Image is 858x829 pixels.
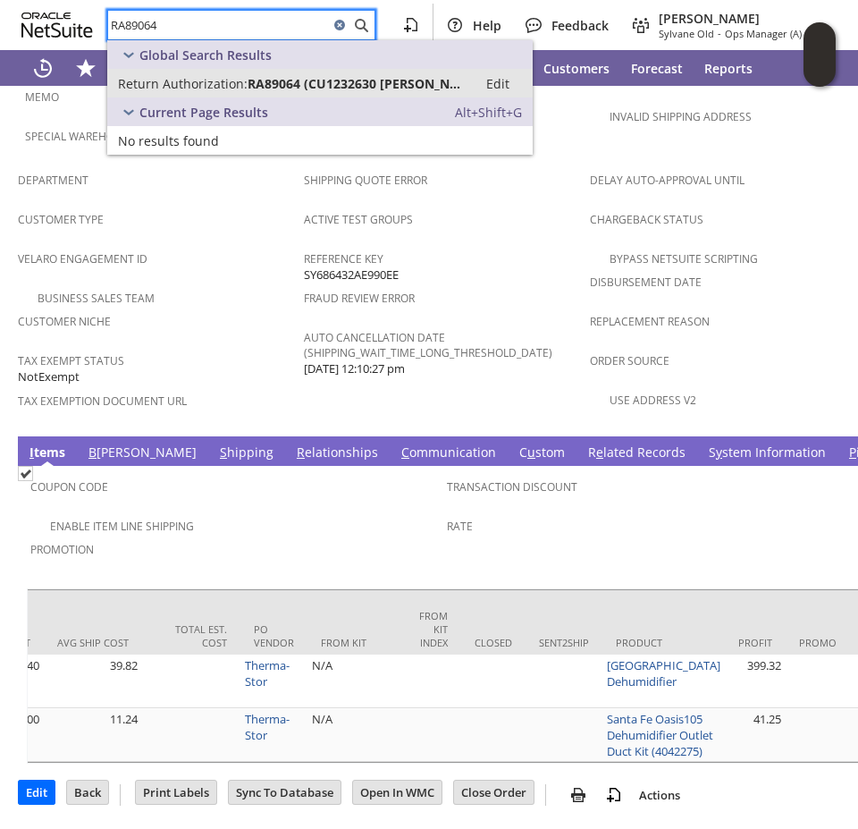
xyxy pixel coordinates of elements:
a: Velaro Engagement ID [18,251,147,266]
span: Global Search Results [139,47,272,63]
a: Delay Auto-Approval Until [590,173,744,188]
a: Invalid Shipping Address [610,109,752,124]
span: Oracle Guided Learning Widget. To move around, please hold and drag [803,55,836,88]
span: SY686432AE990EE [304,266,399,283]
a: Transaction Discount [447,479,577,495]
span: No results found [118,132,219,149]
a: Disbursement Date [590,275,702,290]
div: Product [616,636,711,649]
a: Shipping [215,444,278,463]
img: add-record.svg [603,784,625,806]
a: Therma-Stor [245,657,290,689]
svg: Search [350,14,372,36]
div: Avg Ship Cost [57,636,129,649]
iframe: Click here to launch Oracle Guided Learning Help Panel [803,22,836,87]
div: PO Vendor [254,622,294,649]
svg: Shortcuts [75,57,97,79]
span: Forecast [631,60,683,77]
a: Auto Cancellation Date (shipping_wait_time_long_threshold_date) [304,330,552,360]
a: Customers [533,50,620,86]
span: Help [473,17,501,34]
td: N/A [307,708,406,762]
a: Customer Niche [18,314,111,329]
span: e [596,444,603,461]
a: Custom [515,444,569,463]
span: S [220,444,227,461]
div: More menus [794,50,837,86]
span: C [401,444,409,461]
span: Current Page Results [139,104,268,121]
div: Shortcuts [64,50,107,86]
span: NotExempt [18,368,80,385]
a: Business Sales Team [38,291,155,306]
span: [PERSON_NAME] [659,10,826,27]
input: Print Labels [136,781,216,804]
input: Back [67,781,108,804]
a: Tax Exempt Status [18,353,124,368]
a: Items [25,444,70,463]
span: Ops Manager (A) (F2L) [725,27,826,40]
a: Order Source [590,353,669,368]
a: Promotion [30,542,94,557]
div: Total Est. Cost [156,622,227,649]
div: Sent2Ship [539,636,589,649]
span: Reports [704,60,753,77]
a: Reports [694,50,763,86]
a: Actions [632,787,687,803]
a: Reference Key [304,251,383,266]
input: Close Order [454,781,534,804]
a: Tax Exemption Document URL [18,393,187,409]
span: - [718,27,721,40]
span: Sylvane Old [659,27,714,40]
svg: logo [21,13,93,38]
span: u [527,444,535,461]
span: Return Authorization: [118,75,248,92]
td: 11.24 [44,708,142,762]
div: Closed [475,636,512,649]
span: B [88,444,97,461]
img: print.svg [568,784,589,806]
a: Recent Records [21,50,64,86]
div: Profit [738,636,772,649]
a: No results found [107,126,533,155]
input: Open In WMC [353,781,442,804]
a: Use Address V2 [610,393,696,408]
td: 39.82 [44,655,142,708]
span: [DATE] 12:10:27 pm [304,360,405,377]
a: [GEOGRAPHIC_DATA] Dehumidifier [607,657,720,689]
a: Fraud Review Error [304,291,415,306]
span: Alt+Shift+G [455,104,522,121]
a: Replacement reason [590,314,710,329]
a: Chargeback Status [590,212,703,227]
a: System Information [704,444,830,463]
a: Therma-Stor [245,711,290,743]
img: Checked [18,466,33,481]
div: Promo [799,636,839,649]
input: Sync To Database [229,781,341,804]
span: P [849,444,856,461]
a: Department [18,173,88,188]
span: RA89064 (CU1232630 [PERSON_NAME]) [248,75,467,92]
td: 399.32 [725,655,786,708]
input: Edit [19,781,55,804]
a: Forecast [620,50,694,86]
a: Edit: [467,72,529,94]
span: y [716,444,722,461]
td: 41.25 [725,708,786,762]
div: From Kit Index [419,609,448,649]
a: B[PERSON_NAME] [84,444,201,463]
td: N/A [307,655,406,708]
span: Feedback [551,17,609,34]
a: Related Records [584,444,690,463]
a: Communication [397,444,500,463]
span: R [297,444,305,461]
a: Special Warehouse Instructions [25,129,214,144]
a: Return Authorization:RA89064 (CU1232630 [PERSON_NAME])Edit: [107,69,533,97]
a: Shipping Quote Error [304,173,427,188]
a: Customer Type [18,212,104,227]
a: Memo [25,89,59,105]
div: From Kit [321,636,392,649]
a: Coupon Code [30,479,108,495]
input: Search [108,14,329,36]
svg: Recent Records [32,57,54,79]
